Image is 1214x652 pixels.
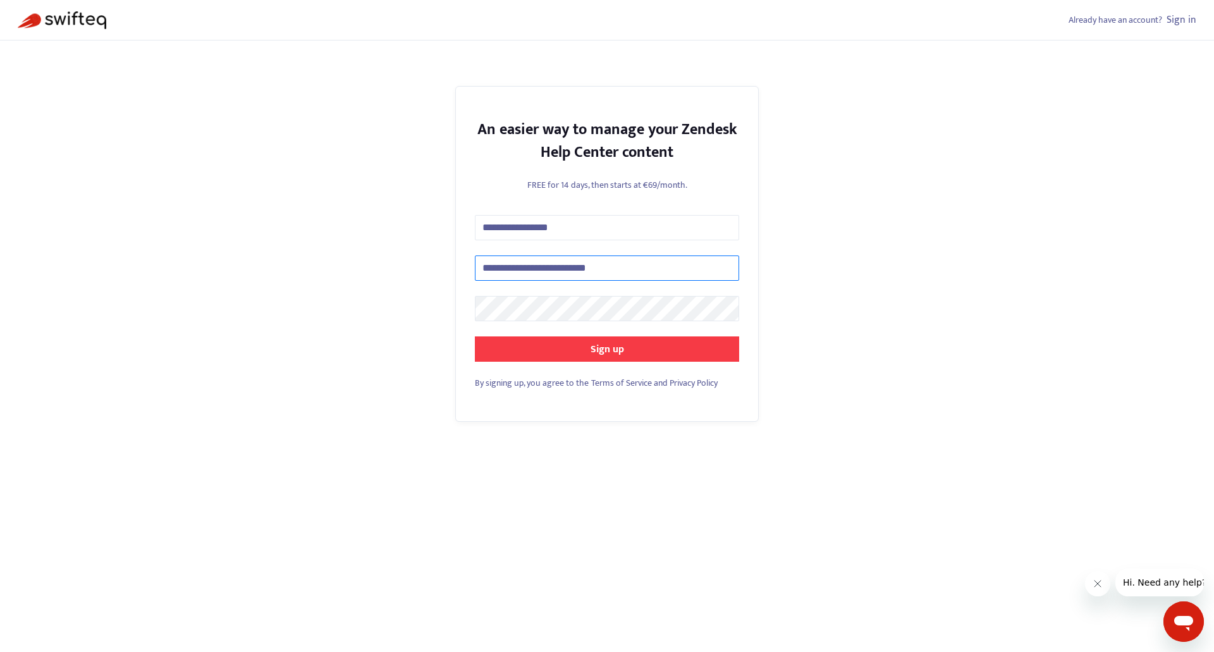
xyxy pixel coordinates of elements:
strong: Sign up [591,341,624,358]
strong: An easier way to manage your Zendesk Help Center content [477,117,737,165]
img: Swifteq [18,11,106,29]
button: Sign up [475,336,739,362]
iframe: Close message [1085,571,1110,596]
a: Sign in [1167,11,1196,28]
a: Terms of Service [591,376,652,390]
iframe: Button to launch messaging window [1163,601,1204,642]
span: Hi. Need any help? [8,9,91,19]
p: FREE for 14 days, then starts at €69/month. [475,178,739,192]
a: Privacy Policy [670,376,718,390]
div: and [475,376,739,390]
iframe: Message from company [1115,569,1204,596]
span: By signing up, you agree to the [475,376,589,390]
span: Already have an account? [1069,13,1162,27]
